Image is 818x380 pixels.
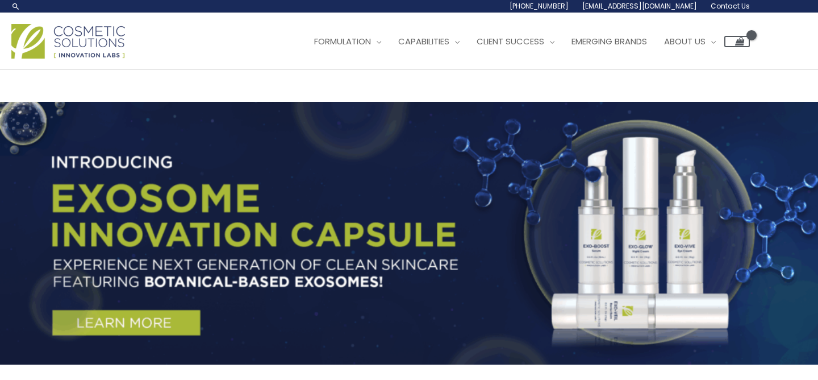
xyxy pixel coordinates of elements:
[297,24,750,59] nav: Site Navigation
[510,1,569,11] span: [PHONE_NUMBER]
[664,35,706,47] span: About Us
[468,24,563,59] a: Client Success
[306,24,390,59] a: Formulation
[571,35,647,47] span: Emerging Brands
[398,35,449,47] span: Capabilities
[390,24,468,59] a: Capabilities
[563,24,656,59] a: Emerging Brands
[724,36,750,47] a: View Shopping Cart, empty
[711,1,750,11] span: Contact Us
[656,24,724,59] a: About Us
[11,2,20,11] a: Search icon link
[11,24,125,59] img: Cosmetic Solutions Logo
[582,1,697,11] span: [EMAIL_ADDRESS][DOMAIN_NAME]
[314,35,371,47] span: Formulation
[477,35,544,47] span: Client Success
